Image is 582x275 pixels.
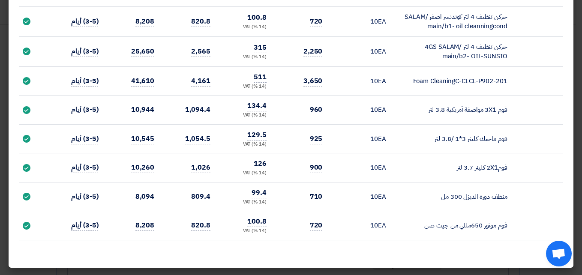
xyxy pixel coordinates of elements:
[370,163,378,172] span: 10
[247,216,267,227] span: 100.8
[224,83,267,90] div: (14 %) VAT
[393,6,514,36] td: جركن تنظيف 4 لتر كوندنسر اصفر SALAM/ main/b1- oil cleanningcond
[71,191,98,202] span: (3-5) أيام
[71,105,98,115] span: (3-5) أيام
[71,134,98,144] span: (3-5) أيام
[254,72,267,83] span: 511
[329,6,393,36] td: EA
[329,36,393,66] td: EA
[370,192,378,201] span: 10
[546,241,572,266] a: Open chat
[71,220,98,231] span: (3-5) أيام
[135,16,155,27] span: 8,208
[370,17,378,26] span: 10
[329,66,393,96] td: EA
[310,105,323,115] span: 960
[329,124,393,153] td: EA
[254,158,267,169] span: 126
[254,42,267,53] span: 315
[310,191,323,202] span: 710
[224,112,267,119] div: (14 %) VAT
[224,24,267,31] div: (14 %) VAT
[310,162,323,173] span: 900
[185,105,210,115] span: 1,094.4
[370,134,378,143] span: 10
[185,134,210,144] span: 1,054.5
[224,170,267,177] div: (14 %) VAT
[131,134,154,144] span: 10,545
[191,46,210,57] span: 2,565
[71,16,98,27] span: (3-5) أيام
[71,46,98,57] span: (3-5) أيام
[247,101,267,111] span: 134.4
[247,12,267,23] span: 100.8
[131,76,154,87] span: 41,610
[393,96,514,125] td: فوم 3X1 مواصفة أمريكية 3.8 لتر
[393,36,514,66] td: جركن تنظيف 4 لتر 4GS SALAM/ main/b2- OIL-SUNSIO
[224,227,267,235] div: (14 %) VAT
[310,134,323,144] span: 925
[191,76,210,87] span: 4,161
[310,220,323,231] span: 720
[303,46,323,57] span: 2,250
[329,211,393,240] td: EA
[310,16,323,27] span: 720
[131,162,154,173] span: 10,260
[135,220,155,231] span: 8,208
[247,130,267,140] span: 129.5
[131,46,154,57] span: 25,650
[370,76,378,86] span: 10
[131,105,154,115] span: 10,944
[191,162,210,173] span: 1,026
[329,153,393,182] td: EA
[393,211,514,240] td: فوم موتور 650مللي من جيت صن
[191,220,210,231] span: 820.8
[303,76,323,87] span: 3,650
[191,16,210,27] span: 820.8
[329,182,393,211] td: EA
[393,66,514,96] td: Foam CleaningC-CLCL-P902-201
[393,124,514,153] td: فوم ماجيك كلينر 3*1 /3.8 لتر
[329,96,393,125] td: EA
[224,199,267,206] div: (14 %) VAT
[135,191,155,202] span: 8,094
[393,182,514,211] td: منظف دورة الديزل 300 مل
[370,221,378,230] span: 10
[252,188,267,198] span: 99.4
[191,191,210,202] span: 809.4
[370,105,378,114] span: 10
[71,76,98,87] span: (3-5) أيام
[393,153,514,182] td: فوم2X1 كلينر 3.7 لتر
[370,47,378,56] span: 10
[71,162,98,173] span: (3-5) أيام
[224,141,267,148] div: (14 %) VAT
[224,54,267,61] div: (14 %) VAT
